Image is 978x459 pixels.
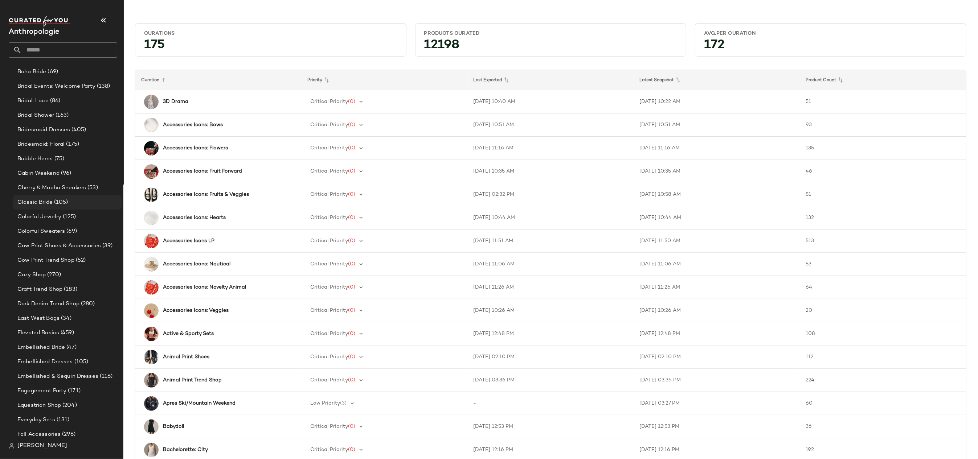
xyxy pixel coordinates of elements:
[17,82,95,91] span: Bridal Events: Welcome Party
[310,261,348,267] span: Critical Priority
[468,276,634,299] td: [DATE] 11:26 AM
[704,30,957,37] div: Avg.per Curation
[163,376,222,384] b: Animal Print Trend Shop
[468,346,634,369] td: [DATE] 02:10 PM
[17,242,101,250] span: Cow Print Shoes & Accessories
[800,369,966,392] td: 224
[348,285,355,290] span: (0)
[17,97,49,105] span: Bridal: Lace
[310,331,348,336] span: Critical Priority
[468,230,634,253] td: [DATE] 11:51 AM
[17,126,70,134] span: Bridesmaid Dresses
[144,30,397,37] div: Curations
[17,213,61,221] span: Colorful Jewelry
[163,98,188,106] b: 3D Drama
[144,303,159,318] img: 91036277_075_b
[800,137,966,160] td: 135
[698,40,963,53] div: 172
[144,350,159,364] img: 99566390_029_b
[17,140,65,149] span: Bridesmaid: Floral
[468,322,634,346] td: [DATE] 12:48 PM
[17,314,60,323] span: East West Bags
[310,401,340,406] span: Low Priority
[634,299,800,322] td: [DATE] 10:26 AM
[144,257,159,272] img: 102246196_040_b
[348,215,355,220] span: (0)
[17,68,46,76] span: Boho Bride
[54,111,69,120] span: (163)
[59,329,74,337] span: (459)
[634,253,800,276] td: [DATE] 11:06 AM
[468,206,634,230] td: [DATE] 10:44 AM
[144,327,159,341] img: 4277593580001_021_b
[53,198,68,207] span: (105)
[17,430,61,439] span: Fall Accessories
[348,192,355,197] span: (0)
[634,70,800,90] th: Latest Snapshot
[468,183,634,206] td: [DATE] 02:32 PM
[634,113,800,137] td: [DATE] 10:51 AM
[634,369,800,392] td: [DATE] 03:36 PM
[468,70,634,90] th: Last Exported
[634,415,800,438] td: [DATE] 12:53 PM
[98,372,113,381] span: (116)
[634,322,800,346] td: [DATE] 12:48 PM
[144,396,159,411] img: 101079077_018_b
[800,183,966,206] td: 51
[144,187,159,202] img: 103030789_001_b
[17,111,54,120] span: Bridal Shower
[310,99,348,104] span: Critical Priority
[800,415,966,438] td: 36
[800,70,966,90] th: Product Count
[634,230,800,253] td: [DATE] 11:50 AM
[163,121,223,129] b: Accessories Icons: Bows
[95,82,110,91] span: (138)
[468,392,634,415] td: -
[800,322,966,346] td: 108
[163,237,214,245] b: Accessories Icons LP
[348,331,355,336] span: (0)
[144,280,159,295] img: 103522066_070_b
[310,377,348,383] span: Critical Priority
[17,442,67,450] span: [PERSON_NAME]
[348,377,355,383] span: (0)
[66,387,81,395] span: (171)
[634,90,800,113] td: [DATE] 10:22 AM
[17,271,46,279] span: Cozy Shop
[17,198,53,207] span: Classic Bride
[634,346,800,369] td: [DATE] 02:10 PM
[9,28,60,36] span: Current Company Name
[634,160,800,183] td: [DATE] 10:35 AM
[800,276,966,299] td: 64
[468,299,634,322] td: [DATE] 10:26 AM
[163,400,236,407] b: Apres Ski/Mountain Weekend
[17,401,61,410] span: Equestrian Shop
[101,242,113,250] span: (39)
[53,155,65,163] span: (75)
[310,122,348,128] span: Critical Priority
[144,95,159,109] img: 92526904_011_b
[310,238,348,244] span: Critical Priority
[163,260,230,268] b: Accessories Icons: Nautical
[348,238,355,244] span: (0)
[65,140,79,149] span: (175)
[163,353,209,361] b: Animal Print Shoes
[74,256,86,265] span: (52)
[310,192,348,197] span: Critical Priority
[144,211,159,225] img: 105080691_072_b
[144,419,159,434] img: 4130937830021_001_b
[800,392,966,415] td: 60
[310,308,348,313] span: Critical Priority
[348,261,355,267] span: (0)
[61,213,76,221] span: (125)
[17,300,79,308] span: Dark Denim Trend Shop
[163,191,249,198] b: Accessories Icons: Fruits & Veggies
[800,230,966,253] td: 513
[163,214,226,222] b: Accessories Icons: Hearts
[634,137,800,160] td: [DATE] 11:16 AM
[800,113,966,137] td: 93
[468,90,634,113] td: [DATE] 10:40 AM
[17,256,74,265] span: Cow Print Trend Shop
[61,401,77,410] span: (204)
[800,299,966,322] td: 20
